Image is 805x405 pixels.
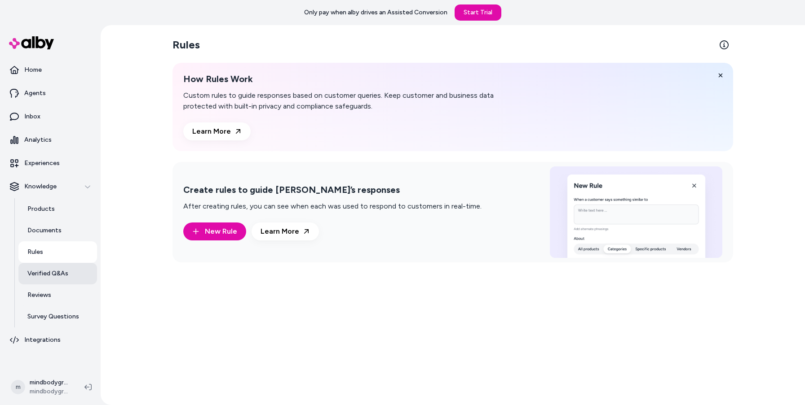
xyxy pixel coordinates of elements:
a: Rules [18,241,97,263]
p: mindbodygreen Shopify [30,378,70,387]
h2: Create rules to guide [PERSON_NAME]’s responses [183,184,482,196]
a: Analytics [4,129,97,151]
p: Inbox [24,112,40,121]
a: Start Trial [455,4,501,21]
h2: How Rules Work [183,74,528,85]
span: mindbodygreen [30,387,70,396]
a: Products [18,198,97,220]
a: Learn More [183,122,251,140]
p: Integrations [24,335,61,344]
p: Analytics [24,135,52,144]
p: Verified Q&As [27,269,68,278]
p: Documents [27,226,62,235]
span: New Rule [205,226,237,237]
img: Create rules to guide alby’s responses [550,166,722,258]
img: alby Logo [9,36,54,49]
p: After creating rules, you can see when each was used to respond to customers in real-time. [183,201,482,212]
a: Agents [4,83,97,104]
a: Documents [18,220,97,241]
button: New Rule [183,222,246,240]
a: Survey Questions [18,306,97,327]
a: Reviews [18,284,97,306]
p: Experiences [24,159,60,168]
a: Learn More [252,222,319,240]
p: Agents [24,89,46,98]
p: Products [27,205,55,213]
a: Experiences [4,152,97,174]
p: Custom rules to guide responses based on customer queries. Keep customer and business data protec... [183,90,528,112]
a: Verified Q&As [18,263,97,284]
a: Home [4,59,97,81]
p: Only pay when alby drives an Assisted Conversion [304,8,447,17]
p: Home [24,65,42,74]
a: Integrations [4,329,97,351]
h2: Rules [172,38,200,52]
span: m [11,380,25,394]
p: Survey Questions [27,312,79,321]
p: Reviews [27,291,51,300]
button: mmindbodygreen Shopifymindbodygreen [5,373,77,401]
p: Rules [27,248,43,257]
p: Knowledge [24,182,57,191]
a: Inbox [4,106,97,127]
button: Knowledge [4,176,97,197]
